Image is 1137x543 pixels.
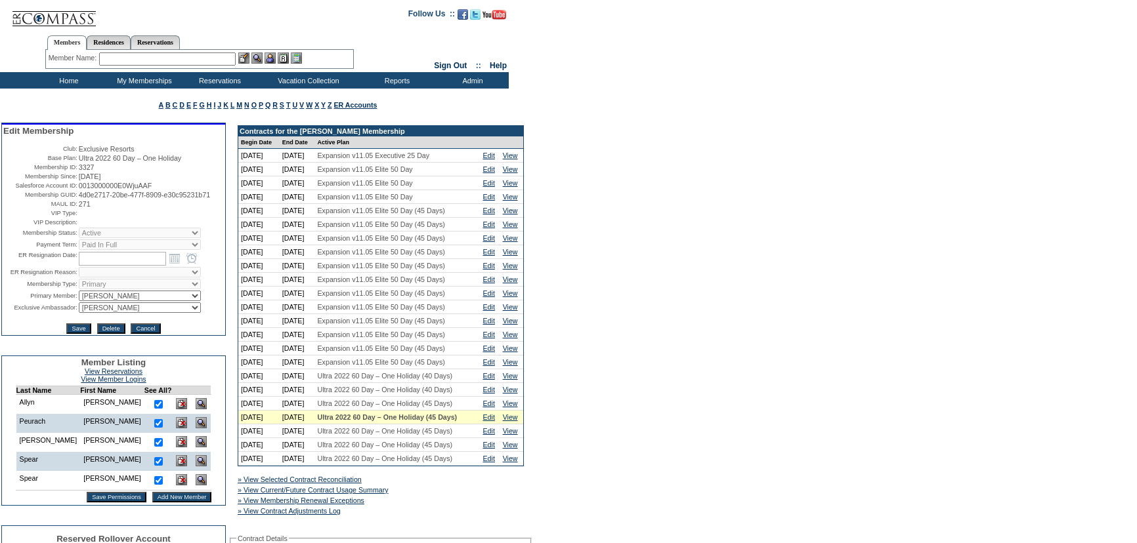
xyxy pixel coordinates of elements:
[238,273,280,287] td: [DATE]
[238,496,364,504] a: » View Membership Renewal Exceptions
[483,454,495,462] a: Edit
[176,398,187,409] img: Delete
[3,145,77,153] td: Club:
[280,287,315,300] td: [DATE]
[176,436,187,447] img: Delete
[318,399,453,407] span: Ultra 2022 60 Day – One Holiday (45 Days)
[165,101,171,109] a: B
[238,475,362,483] a: » View Selected Contract Reconciliation
[238,259,280,273] td: [DATE]
[230,101,234,109] a: L
[483,13,506,21] a: Subscribe to our YouTube Channel
[80,433,144,452] td: [PERSON_NAME]
[280,136,315,149] td: End Date
[238,176,280,190] td: [DATE]
[3,218,77,226] td: VIP Description:
[16,433,80,452] td: [PERSON_NAME]
[181,72,256,89] td: Reservations
[87,492,146,502] input: Save Permissions
[483,10,506,20] img: Subscribe to our YouTube Channel
[223,101,228,109] a: K
[159,101,163,109] a: A
[318,220,445,228] span: Expansion v11.05 Elite 50 Day (45 Days)
[131,35,180,49] a: Reservations
[79,172,101,180] span: [DATE]
[280,424,315,438] td: [DATE]
[280,369,315,383] td: [DATE]
[280,342,315,355] td: [DATE]
[79,145,135,153] span: Exclusive Resorts
[318,207,445,214] span: Expansion v11.05 Elite 50 Day (45 Days)
[238,163,280,176] td: [DATE]
[173,101,178,109] a: C
[238,204,280,218] td: [DATE]
[483,331,495,338] a: Edit
[16,395,80,414] td: Allyn
[333,101,377,109] a: ER Accounts
[236,101,242,109] a: M
[47,35,87,50] a: Members
[238,383,280,397] td: [DATE]
[176,417,187,428] img: Delete
[318,372,453,380] span: Ultra 2022 60 Day – One Holiday (40 Days)
[272,101,278,109] a: R
[16,386,80,395] td: Last Name
[292,101,297,109] a: U
[483,275,495,283] a: Edit
[318,413,458,421] span: Ultra 2022 60 Day – One Holiday (45 Days)
[238,231,280,245] td: [DATE]
[66,323,91,334] input: Save
[238,328,280,342] td: [DATE]
[244,101,249,109] a: N
[315,136,481,149] td: Active Plan
[280,259,315,273] td: [DATE]
[196,398,207,409] img: View Dashboard
[79,154,181,162] span: Ultra 2022 60 Day – One Holiday
[318,344,445,352] span: Expansion v11.05 Elite 50 Day (45 Days)
[3,172,77,180] td: Membership Since:
[3,154,77,162] td: Base Plan:
[251,52,263,64] img: View
[79,182,152,190] span: 0013000000E0WjuAAF
[503,372,518,380] a: View
[470,13,481,21] a: Follow us on Twitter
[184,251,199,266] a: Open the time view popup.
[238,300,280,314] td: [DATE]
[213,101,215,109] a: I
[85,367,142,375] a: View Reservations
[3,163,77,171] td: Membership ID:
[144,386,172,395] td: See All?
[238,136,280,149] td: Begin Date
[318,275,445,283] span: Expansion v11.05 Elite 50 Day (45 Days)
[3,267,77,277] td: ER Resignation Reason:
[286,101,291,109] a: T
[3,291,77,301] td: Primary Member:
[80,471,144,491] td: [PERSON_NAME]
[3,182,77,190] td: Salesforce Account ID:
[238,397,280,411] td: [DATE]
[280,355,315,369] td: [DATE]
[16,414,80,433] td: Peurach
[81,357,146,367] span: Member Listing
[476,61,481,70] span: ::
[3,191,77,199] td: Membership GUID:
[318,165,413,173] span: Expansion v11.05 Elite 50 Day
[483,386,495,393] a: Edit
[80,386,144,395] td: First Name
[503,289,518,297] a: View
[238,452,280,466] td: [DATE]
[503,220,518,228] a: View
[238,218,280,231] td: [DATE]
[318,193,413,201] span: Expansion v11.05 Elite 50 Day
[483,193,495,201] a: Edit
[503,179,518,187] a: View
[503,427,518,435] a: View
[30,72,105,89] td: Home
[318,234,445,242] span: Expansion v11.05 Elite 50 Day (45 Days)
[3,302,77,313] td: Exclusive Ambassador:
[280,383,315,397] td: [DATE]
[318,358,445,366] span: Expansion v11.05 Elite 50 Day (45 Days)
[483,220,495,228] a: Edit
[280,231,315,245] td: [DATE]
[251,101,257,109] a: O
